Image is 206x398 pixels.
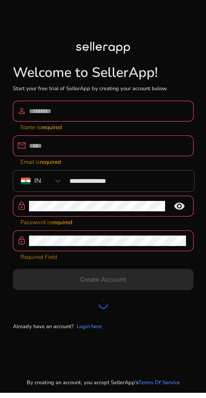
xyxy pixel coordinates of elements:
[138,379,180,387] a: Terms Of Service
[20,217,186,227] mat-error: Password is
[17,201,26,210] span: lock
[13,85,194,93] p: Start your free trial of SellerApp by creating your account below.
[77,323,102,331] a: Login here
[40,158,61,166] strong: required
[51,218,72,226] strong: required
[20,156,186,166] mat-error: Email is
[41,123,62,131] strong: required
[13,323,74,331] p: Already have an account?
[34,176,41,186] div: IN
[168,200,191,212] mat-icon: remove_red_eye
[17,141,26,150] span: email
[17,236,26,245] span: lock
[20,122,186,132] mat-error: Name is
[13,65,194,81] h1: Welcome to SellerApp!
[17,106,26,115] span: person
[20,251,186,261] mat-error: Required Field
